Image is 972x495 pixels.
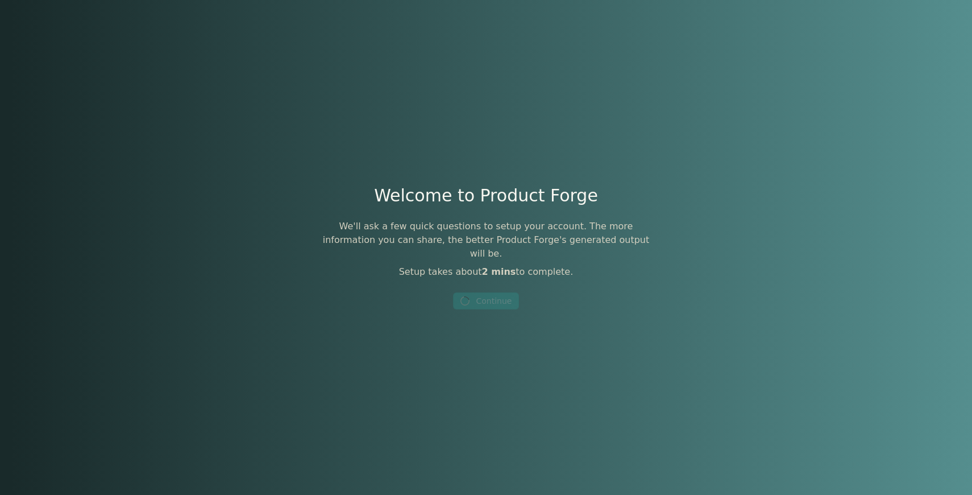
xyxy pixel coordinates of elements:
button: Continue [453,292,520,310]
p: We'll ask a few quick questions to setup your account. The more information you can share, the be... [315,220,657,261]
h1: Welcome to Product Forge [374,185,598,206]
div: Continue [460,295,512,307]
span: 2 mins [482,266,516,277]
p: Setup takes about to complete. [315,265,657,279]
